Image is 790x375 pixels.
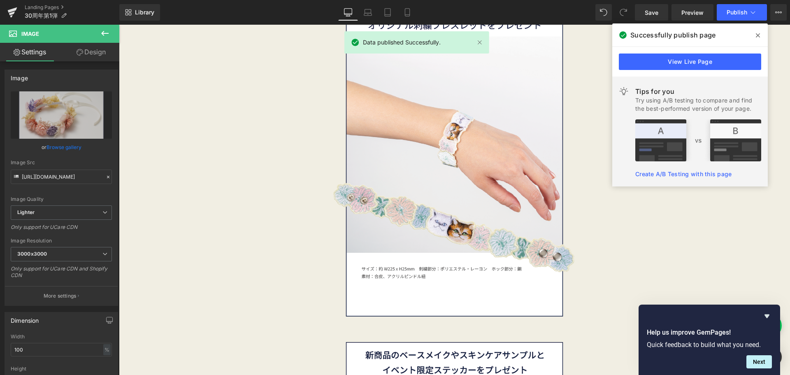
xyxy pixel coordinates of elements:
a: Preview [671,4,713,21]
span: Library [135,9,154,16]
a: Tablet [378,4,397,21]
span: Data published Successfully. [363,38,441,47]
div: Width [11,334,112,340]
a: Design [61,43,121,61]
img: tip.png [635,119,761,161]
button: Hide survey [762,311,772,321]
span: Image [21,30,39,37]
button: More settings [5,286,118,305]
a: Landing Pages [25,4,119,11]
a: Browse gallery [46,140,81,154]
div: or [11,143,112,151]
div: Only support for UCare CDN and Shopify CDN [11,266,112,284]
span: Save [645,8,658,17]
div: % [103,344,111,355]
b: 3000x3000 [17,251,47,257]
button: Next question [746,355,772,368]
img: light.svg [619,86,629,96]
a: New Library [119,4,160,21]
a: Create A/B Testing with this page [635,170,732,177]
div: Try using A/B testing to compare and find the best-performed version of your page. [635,96,761,113]
span: Preview [681,8,704,17]
span: Successfully publish page [630,30,716,40]
a: Laptop [358,4,378,21]
button: More [770,4,787,21]
div: Image Src [11,160,112,165]
b: Lighter [17,209,35,215]
div: Tips for you [635,86,761,96]
div: Height [11,366,112,372]
a: View Live Page [619,54,761,70]
button: Publish [717,4,767,21]
input: Link [11,170,112,184]
a: Desktop [338,4,358,21]
span: Publish [727,9,747,16]
a: Mobile [397,4,417,21]
div: Image Quality [11,196,112,202]
button: Redo [615,4,632,21]
div: Dimension [11,312,39,324]
div: Help us improve GemPages! [647,311,772,368]
span: 30周年第1弾 [25,12,58,19]
div: Only support for UCare CDN [11,224,112,236]
div: Image [11,70,28,82]
input: auto [11,343,112,356]
button: Undo [595,4,612,21]
p: Quick feedback to build what you need. [647,341,772,349]
h2: Help us improve GemPages! [647,328,772,338]
div: Image Resolution [11,238,112,244]
p: More settings [44,292,77,300]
